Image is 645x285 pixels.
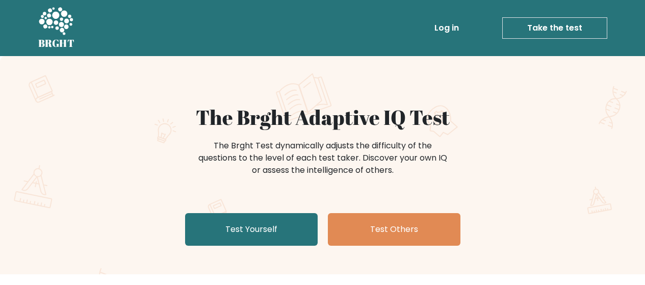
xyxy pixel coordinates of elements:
[38,4,75,52] a: BRGHT
[38,37,75,49] h5: BRGHT
[195,140,450,176] div: The Brght Test dynamically adjusts the difficulty of the questions to the level of each test take...
[328,213,460,246] a: Test Others
[430,18,463,38] a: Log in
[502,17,607,39] a: Take the test
[185,213,318,246] a: Test Yourself
[74,105,572,129] h1: The Brght Adaptive IQ Test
